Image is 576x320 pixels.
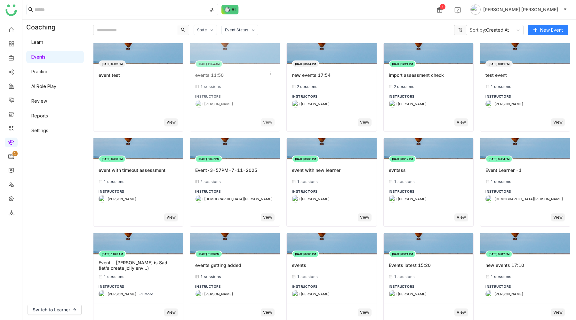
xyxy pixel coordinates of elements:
span: View [553,214,563,220]
div: 1 sessions [99,179,178,184]
div: [PERSON_NAME] [301,196,330,202]
span: View [360,309,369,316]
div: INSTRUCTORS [99,284,178,289]
img: evntsss [384,138,473,160]
div: events getting added [195,262,241,268]
div: [PERSON_NAME] [398,292,427,297]
div: INSTRUCTORS [485,284,565,289]
img: new events 17:10 [480,233,570,255]
img: event with timeout assessment [93,138,183,160]
div: Event Status [225,28,248,32]
img: 684a9b22de261c4b36a3d00f [389,195,396,203]
img: 684a9aedde261c4b36a3ced9 [292,195,300,203]
img: 684a9ad2de261c4b36a3cd74 [485,100,493,108]
span: View [360,214,369,220]
button: Switch to Learner [28,305,82,315]
div: event with new learner [292,167,340,173]
div: Event - [PERSON_NAME] is Sad (let's create jolly env...) [99,260,173,271]
img: 684a9aedde261c4b36a3ced9 [389,100,396,108]
img: 684a9b22de261c4b36a3d00f [292,100,300,108]
div: 2 sessions [195,179,275,184]
nz-badge-sup: 1 [12,151,18,156]
span: View [263,309,272,316]
div: 1 sessions [195,274,275,279]
img: 684a9b22de261c4b36a3d00f [292,290,300,298]
img: help.svg [454,7,461,13]
img: avatar [470,4,481,15]
div: INSTRUCTORS [195,94,275,99]
div: INSTRUCTORS [389,284,468,289]
button: View [358,308,372,316]
img: event with new learner [287,138,376,160]
button: View [261,213,275,221]
button: View [551,308,565,316]
img: Event - Karthick is Sad (let's create jolly env...) [93,233,183,255]
div: INSTRUCTORS [292,284,371,289]
span: New Event [540,27,563,34]
nz-select-item: Created At [470,25,520,35]
img: 684a961782a3912df7c0ce26 [99,290,106,298]
button: View [454,308,468,316]
div: [DATE] 02:39 PM [99,156,126,163]
div: import assessment check [389,72,444,78]
div: new events 17:54 [292,72,331,78]
img: 684a9b22de261c4b36a3d00f [99,195,106,203]
div: INSTRUCTORS [99,189,178,194]
div: [DATE] 09:11 PM [485,60,513,68]
div: [PERSON_NAME] [398,196,427,202]
div: 4 [440,4,445,10]
span: View [166,309,176,316]
div: Event-3-57PM-7-11-2025 [195,167,257,173]
a: Learn [31,39,43,45]
a: Reports [31,113,48,118]
div: [DATE] 01:23 PM [195,251,222,258]
span: View [457,309,466,316]
div: [DATE] 12:21 PM [389,60,416,68]
img: event test [93,43,183,65]
div: [DATE] 03:57 PM [195,156,222,163]
div: [PERSON_NAME] [301,101,330,107]
button: View [551,118,565,126]
div: INSTRUCTORS [389,94,468,99]
a: Events [31,54,45,60]
span: [PERSON_NAME] [PERSON_NAME] [483,6,558,13]
button: View [164,118,178,126]
div: [PERSON_NAME] [398,101,427,107]
button: View [164,213,178,221]
div: [DATE] 05:12 PM [485,251,513,258]
img: 684a9b06de261c4b36a3cf65 [485,195,493,203]
div: INSTRUCTORS [195,189,275,194]
div: INSTRUCTORS [485,189,565,194]
span: View [457,214,466,220]
div: Events latest 15:20 [389,262,431,268]
img: 684a9b22de261c4b36a3d00f [389,290,396,298]
div: events 11:50 [195,72,224,78]
div: [PERSON_NAME] [494,101,523,107]
div: 1 sessions [389,274,468,279]
button: View [551,213,565,221]
button: New Event [528,25,568,35]
button: View [358,213,372,221]
div: [PERSON_NAME] [108,196,136,202]
div: [DATE] 05:04 PM [485,156,513,163]
div: INSTRUCTORS [292,189,371,194]
div: new events 17:10 [485,262,524,268]
div: INSTRUCTORS [292,94,371,99]
div: 1 sessions [485,179,565,184]
img: Events latest 15:20 [384,233,473,255]
img: logo [5,4,17,16]
div: [DEMOGRAPHIC_DATA][PERSON_NAME] [494,196,563,202]
div: 2 sessions [389,84,468,89]
img: Event-3-57PM-7-11-2025 [190,138,280,160]
button: View [164,308,178,316]
div: [DATE] 05:54 PM [292,60,319,68]
div: 1 sessions [99,274,178,279]
div: [PERSON_NAME] [108,292,136,297]
div: [PERSON_NAME] [204,292,233,297]
div: [PERSON_NAME] [204,101,233,107]
div: 2 sessions [292,84,371,89]
button: View [261,118,275,126]
div: 1 sessions [485,84,565,89]
span: View [360,119,369,125]
div: Coaching [22,20,65,35]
